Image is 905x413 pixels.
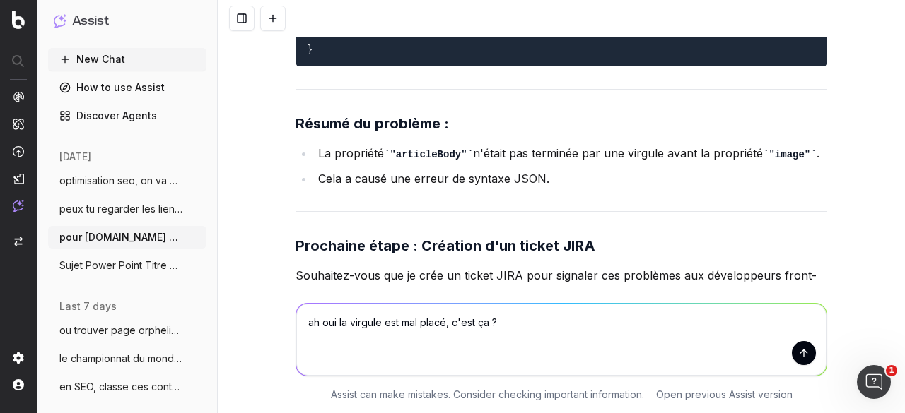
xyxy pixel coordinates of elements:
strong: Résumé du problème : [296,115,449,132]
img: Switch project [14,237,23,246]
p: Souhaitez-vous que je crée un ticket JIRA pour signaler ces problèmes aux développeurs front-end ... [296,265,827,305]
strong: Prochaine étape : Création d'un ticket JIRA [296,237,595,254]
button: en SEO, classe ces contenus en chaud fro [48,376,206,398]
span: peux tu regarder les liens entrants, sor [59,202,184,216]
button: pour [DOMAIN_NAME] on va parler de données [48,226,206,249]
span: pour [DOMAIN_NAME] on va parler de données [59,230,184,244]
li: Cela a causé une erreur de syntaxe JSON. [314,169,827,188]
span: en SEO, classe ces contenus en chaud fro [59,380,184,394]
img: My account [13,379,24,390]
img: Intelligence [13,118,24,130]
button: Assist [54,11,201,31]
img: Studio [13,173,24,184]
a: How to use Assist [48,76,206,99]
button: ou trouver page orpheline liste [48,319,206,342]
img: Analytics [13,91,24,102]
img: Botify logo [12,11,25,29]
a: Discover Agents [48,104,206,127]
span: 1 [886,365,897,376]
button: New Chat [48,48,206,71]
li: La propriété n'était pas terminée par une virgule avant la propriété . [314,143,827,164]
button: optimisation seo, on va mettre des métad [48,169,206,192]
span: le championnat du monde masculin de vole [59,352,184,366]
code: "articleBody" [384,149,473,160]
h1: Assist [72,11,109,31]
code: "image" [763,149,817,160]
span: Sujet Power Point Titre Discover Aide-mo [59,258,184,273]
button: Sujet Power Point Titre Discover Aide-mo [48,254,206,277]
iframe: Intercom live chat [857,365,891,399]
img: Assist [13,200,24,212]
textarea: ah oui la virgule est mal placé, c'est ça ? [296,304,827,376]
span: optimisation seo, on va mettre des métad [59,174,184,188]
span: ou trouver page orpheline liste [59,323,184,337]
a: Open previous Assist version [656,388,793,402]
button: peux tu regarder les liens entrants, sor [48,198,206,220]
img: Assist [54,14,66,28]
img: Setting [13,352,24,364]
span: [DATE] [59,150,91,164]
button: le championnat du monde masculin de vole [48,347,206,370]
span: last 7 days [59,299,117,313]
p: Assist can make mistakes. Consider checking important information. [331,388,644,402]
img: Activation [13,145,24,157]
